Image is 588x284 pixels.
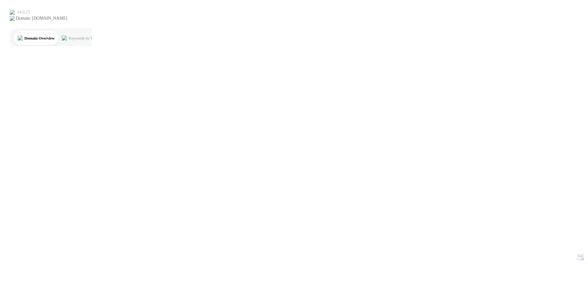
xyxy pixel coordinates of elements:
[62,36,67,40] img: tab_keywords_by_traffic_grey.svg
[69,36,101,40] div: Keywords by Traffic
[16,16,67,21] div: Domain: [DOMAIN_NAME]
[10,16,15,21] img: website_grey.svg
[17,10,30,15] div: v 4.0.25
[18,36,23,40] img: tab_domain_overview_orange.svg
[24,36,55,40] div: Domain Overview
[10,10,15,15] img: logo_orange.svg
